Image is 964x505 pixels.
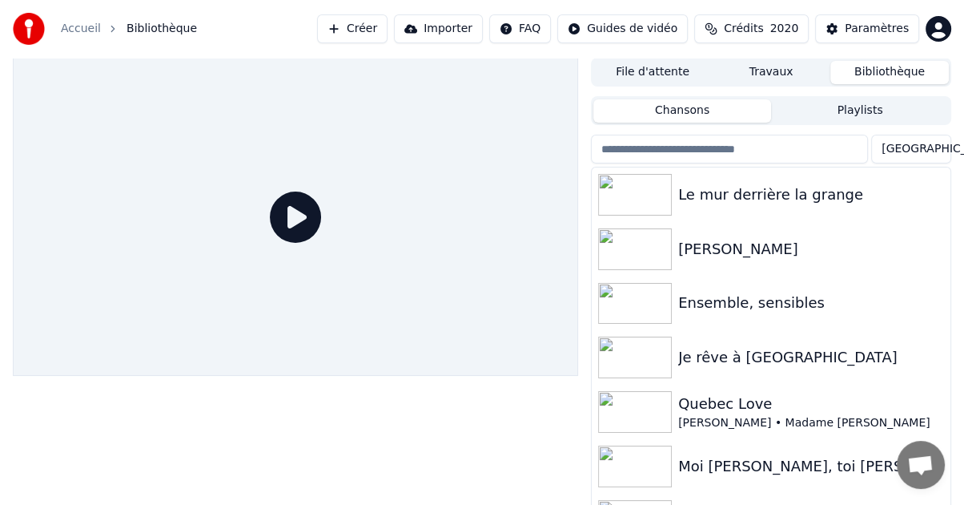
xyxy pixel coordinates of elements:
button: Créer [317,14,388,43]
button: Travaux [712,61,830,84]
a: Ouvrir le chat [897,441,945,489]
div: Le mur derrière la grange [678,184,944,206]
div: Quebec Love [678,393,944,415]
div: Ensemble, sensibles [678,292,944,314]
button: Guides de vidéo [557,14,688,43]
div: Je rêve à [GEOGRAPHIC_DATA] [678,346,944,369]
nav: breadcrumb [61,21,197,37]
a: Accueil [61,21,101,37]
div: Paramètres [845,21,909,37]
button: Paramètres [815,14,919,43]
img: youka [13,13,45,45]
div: [PERSON_NAME] • Madame [PERSON_NAME] [678,415,944,431]
span: 2020 [770,21,799,37]
div: [PERSON_NAME] [678,238,944,261]
button: FAQ [489,14,551,43]
button: Chansons [593,99,771,123]
span: Bibliothèque [127,21,197,37]
button: Bibliothèque [830,61,949,84]
button: Crédits2020 [694,14,809,43]
button: Importer [394,14,483,43]
div: Moi [PERSON_NAME], toi [PERSON_NAME] [678,455,944,478]
span: Crédits [724,21,763,37]
button: File d'attente [593,61,712,84]
button: Playlists [771,99,949,123]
